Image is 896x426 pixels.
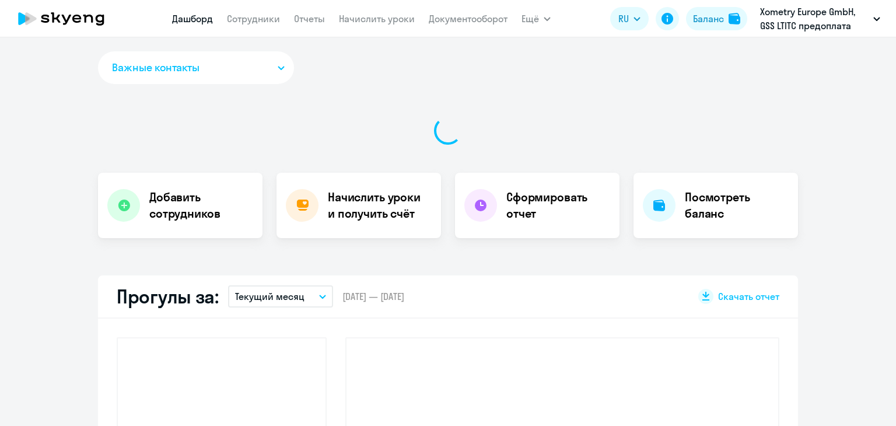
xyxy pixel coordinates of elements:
[729,13,740,25] img: balance
[686,7,747,30] button: Балансbalance
[294,13,325,25] a: Отчеты
[339,13,415,25] a: Начислить уроки
[117,285,219,308] h2: Прогулы за:
[506,189,610,222] h4: Сформировать отчет
[429,13,508,25] a: Документооборот
[172,13,213,25] a: Дашборд
[227,13,280,25] a: Сотрудники
[328,189,429,222] h4: Начислить уроки и получить счёт
[228,285,333,308] button: Текущий месяц
[610,7,649,30] button: RU
[235,289,304,303] p: Текущий месяц
[760,5,869,33] p: Xometry Europe GmbH, GSS LTITC предоплата (временно)
[685,189,789,222] h4: Посмотреть баланс
[521,7,551,30] button: Ещё
[149,189,253,222] h4: Добавить сотрудников
[754,5,886,33] button: Xometry Europe GmbH, GSS LTITC предоплата (временно)
[521,12,539,26] span: Ещё
[112,60,199,75] span: Важные контакты
[693,12,724,26] div: Баланс
[618,12,629,26] span: RU
[718,290,779,303] span: Скачать отчет
[342,290,404,303] span: [DATE] — [DATE]
[98,51,294,84] button: Важные контакты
